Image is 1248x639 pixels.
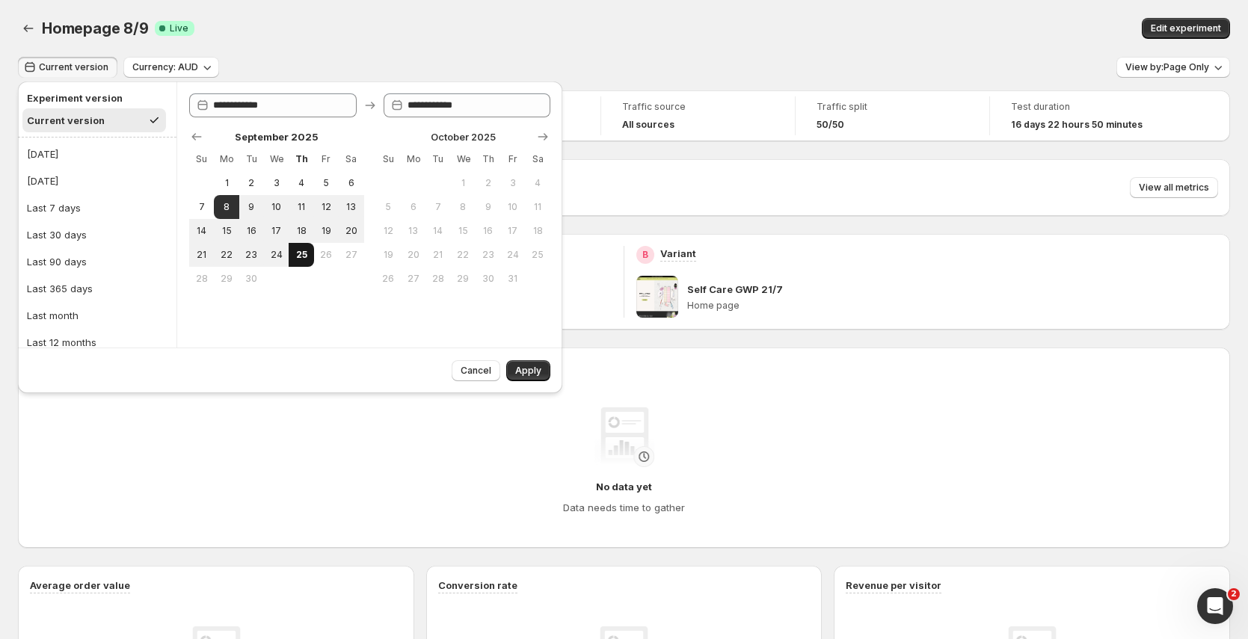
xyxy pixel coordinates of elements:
[189,243,214,267] button: Sunday September 21 2025
[27,281,93,296] div: Last 365 days
[407,249,419,261] span: 20
[270,249,283,261] span: 24
[22,250,172,274] button: Last 90 days
[431,153,444,165] span: Tu
[506,153,519,165] span: Fr
[457,201,470,213] span: 8
[425,243,450,267] button: Tuesday October 21 2025
[476,267,500,291] button: Thursday October 30 2025
[476,147,500,171] th: Thursday
[239,171,264,195] button: Tuesday September 2 2025
[345,177,357,189] span: 6
[482,153,494,165] span: Th
[500,243,525,267] button: Friday October 24 2025
[239,243,264,267] button: Tuesday September 23 2025
[170,22,188,34] span: Live
[506,360,550,381] button: Apply
[245,153,258,165] span: Tu
[22,196,172,220] button: Last 7 days
[382,201,395,213] span: 5
[289,219,313,243] button: Thursday September 18 2025
[22,303,172,327] button: Last month
[382,273,395,285] span: 26
[1125,61,1209,73] span: View by: Page Only
[239,267,264,291] button: Tuesday September 30 2025
[339,219,363,243] button: Saturday September 20 2025
[220,201,233,213] span: 8
[401,195,425,219] button: Monday October 6 2025
[482,177,494,189] span: 2
[320,201,333,213] span: 12
[345,249,357,261] span: 27
[220,273,233,285] span: 29
[345,201,357,213] span: 13
[636,276,678,318] img: Self Care GWP 21/7
[1142,18,1230,39] button: Edit experiment
[506,201,519,213] span: 10
[506,273,519,285] span: 31
[457,273,470,285] span: 29
[22,169,172,193] button: [DATE]
[320,153,333,165] span: Fr
[401,219,425,243] button: Monday October 13 2025
[264,195,289,219] button: Wednesday September 10 2025
[425,147,450,171] th: Tuesday
[846,578,941,593] h3: Revenue per visitor
[320,225,333,237] span: 19
[506,225,519,237] span: 17
[622,99,774,132] a: Traffic sourceAll sources
[22,108,166,132] button: Current version
[476,195,500,219] button: Thursday October 9 2025
[289,171,313,195] button: Thursday September 4 2025
[526,219,550,243] button: Saturday October 18 2025
[451,267,476,291] button: Wednesday October 29 2025
[27,146,58,161] div: [DATE]
[407,153,419,165] span: Mo
[1116,57,1230,78] button: View by:Page Only
[500,171,525,195] button: Friday October 3 2025
[195,225,208,237] span: 14
[270,177,283,189] span: 3
[563,500,685,515] h4: Data needs time to gather
[407,201,419,213] span: 6
[622,101,774,113] span: Traffic source
[457,177,470,189] span: 1
[320,177,333,189] span: 5
[1139,182,1209,194] span: View all metrics
[451,243,476,267] button: Wednesday October 22 2025
[30,359,1218,374] h2: Performance over time
[22,277,172,300] button: Last 365 days
[123,57,219,78] button: Currency: AUD
[189,267,214,291] button: Sunday September 28 2025
[239,219,264,243] button: Tuesday September 16 2025
[596,479,652,494] h4: No data yet
[532,153,544,165] span: Sa
[18,57,117,78] button: Current version
[314,243,339,267] button: Friday September 26 2025
[515,365,541,377] span: Apply
[660,246,696,261] p: Variant
[270,201,283,213] span: 10
[642,249,648,261] h2: B
[382,249,395,261] span: 19
[401,243,425,267] button: Monday October 20 2025
[27,227,87,242] div: Last 30 days
[1011,119,1143,131] span: 16 days 22 hours 50 minutes
[451,171,476,195] button: Wednesday October 1 2025
[506,177,519,189] span: 3
[376,147,401,171] th: Sunday
[264,171,289,195] button: Wednesday September 3 2025
[382,225,395,237] span: 12
[817,119,844,131] span: 50/50
[461,365,491,377] span: Cancel
[245,177,258,189] span: 2
[30,578,130,593] h3: Average order value
[314,219,339,243] button: Friday September 19 2025
[376,243,401,267] button: Sunday October 19 2025
[195,201,208,213] span: 7
[270,225,283,237] span: 17
[295,177,307,189] span: 4
[245,273,258,285] span: 30
[289,147,313,171] th: Thursday
[345,225,357,237] span: 20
